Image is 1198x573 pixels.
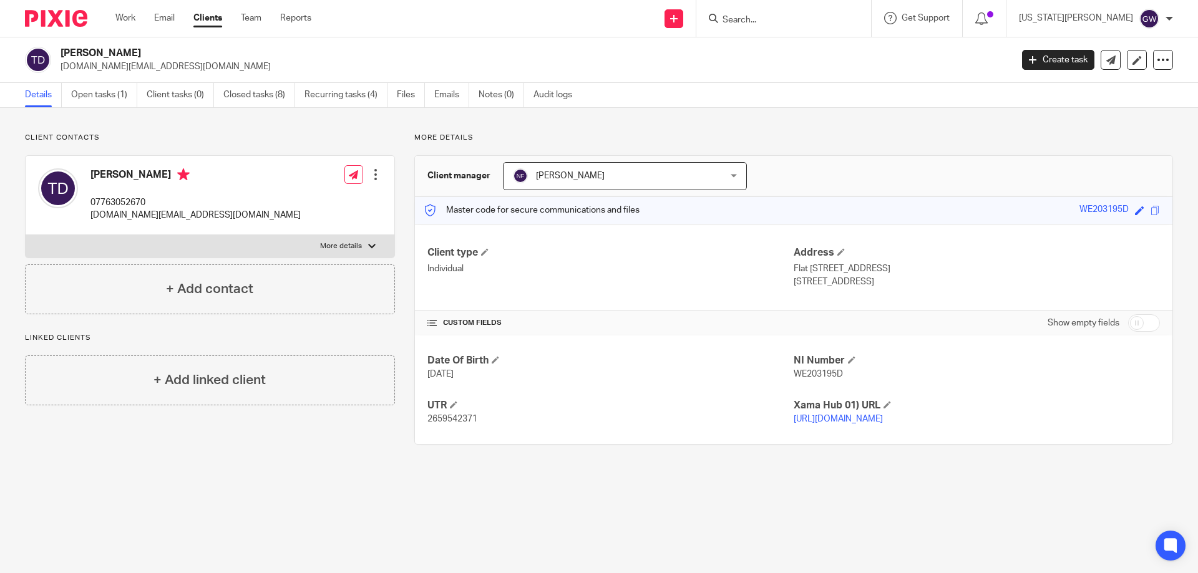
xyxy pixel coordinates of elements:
i: Primary [177,168,190,181]
span: 2659542371 [427,415,477,423]
h3: Client manager [427,170,490,182]
p: Flat [STREET_ADDRESS] [794,262,1160,275]
h4: Address [794,246,1160,259]
p: Master code for secure communications and files [424,204,640,216]
a: [URL][DOMAIN_NAME] [794,415,883,423]
p: Client contacts [25,133,395,143]
a: Work [115,12,135,24]
p: [DOMAIN_NAME][EMAIL_ADDRESS][DOMAIN_NAME] [61,60,1003,73]
span: [DATE] [427,370,454,378]
span: Get Support [902,14,950,22]
h4: NI Number [794,354,1160,367]
h2: [PERSON_NAME] [61,47,815,60]
h4: Xama Hub 01) URL [794,399,1160,412]
div: WE203195D [1079,203,1129,218]
h4: CUSTOM FIELDS [427,318,794,328]
a: Create task [1022,50,1094,70]
a: Open tasks (1) [71,83,137,107]
a: Details [25,83,62,107]
a: Files [397,83,425,107]
p: More details [414,133,1173,143]
a: Email [154,12,175,24]
span: [PERSON_NAME] [536,171,605,180]
a: Client tasks (0) [147,83,214,107]
p: 07763052670 [90,196,301,209]
h4: Client type [427,246,794,259]
a: Emails [434,83,469,107]
p: Individual [427,262,794,275]
p: [DOMAIN_NAME][EMAIL_ADDRESS][DOMAIN_NAME] [90,209,301,221]
p: [US_STATE][PERSON_NAME] [1019,12,1133,24]
p: Linked clients [25,333,395,343]
a: Clients [193,12,222,24]
h4: UTR [427,399,794,412]
a: Notes (0) [479,83,524,107]
h4: [PERSON_NAME] [90,168,301,184]
img: svg%3E [1139,9,1159,29]
a: Team [241,12,261,24]
img: svg%3E [513,168,528,183]
h4: Date Of Birth [427,354,794,367]
span: WE203195D [794,370,843,378]
input: Search [721,15,834,26]
p: More details [320,241,362,251]
a: Audit logs [533,83,582,107]
h4: + Add contact [166,279,253,299]
h4: + Add linked client [153,370,266,390]
img: svg%3E [25,47,51,73]
a: Closed tasks (8) [223,83,295,107]
a: Reports [280,12,311,24]
p: [STREET_ADDRESS] [794,276,1160,288]
img: Pixie [25,10,87,27]
label: Show empty fields [1048,317,1119,329]
a: Recurring tasks (4) [304,83,387,107]
img: svg%3E [38,168,78,208]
